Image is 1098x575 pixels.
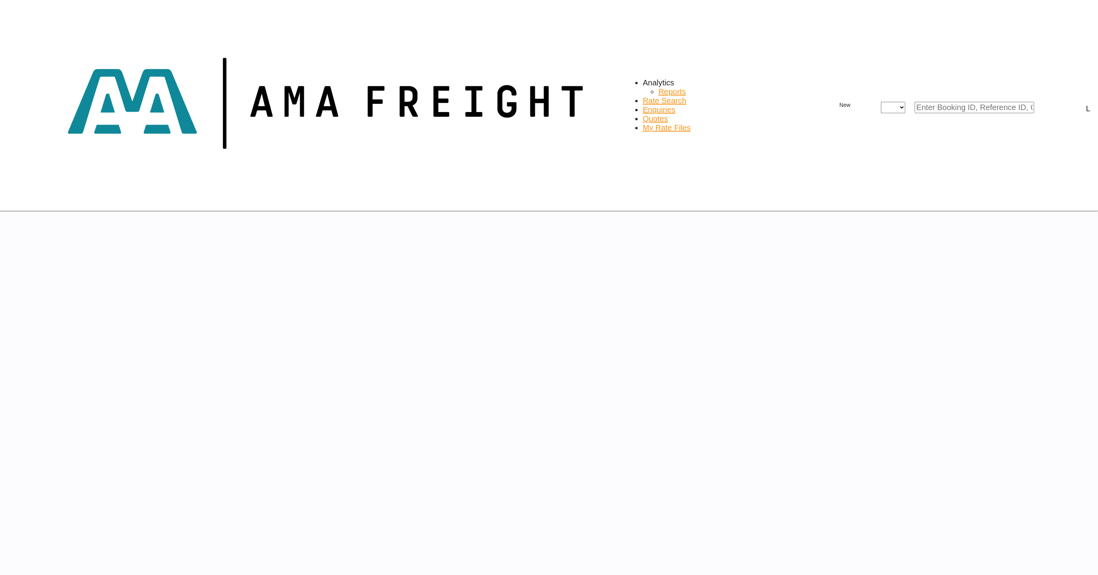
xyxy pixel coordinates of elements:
span: New [830,102,860,108]
input: Enter Booking ID, Reference ID, Order ID [915,102,1034,113]
md-icon: icon-plus 400-fg [830,101,839,110]
a: Quotes [643,114,668,123]
span: Help [1061,103,1070,113]
span: icon-close [872,102,881,113]
a: Enquiries [643,105,675,114]
md-icon: icon-magnify [1034,103,1044,112]
div: L [1086,104,1090,113]
span: Analytics [643,78,674,87]
span: icon-magnify [1034,102,1044,113]
a: My Rate Files [643,123,690,132]
md-icon: icon-chevron-down [905,103,915,112]
div: icon-magnify [1044,103,1053,112]
md-icon: icon-chevron-down [850,101,860,110]
a: Rate Search [643,96,686,105]
md-icon: icon-close [872,102,881,112]
button: icon-plus 400-fgNewicon-chevron-down [826,98,864,113]
a: Reports [658,87,686,96]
